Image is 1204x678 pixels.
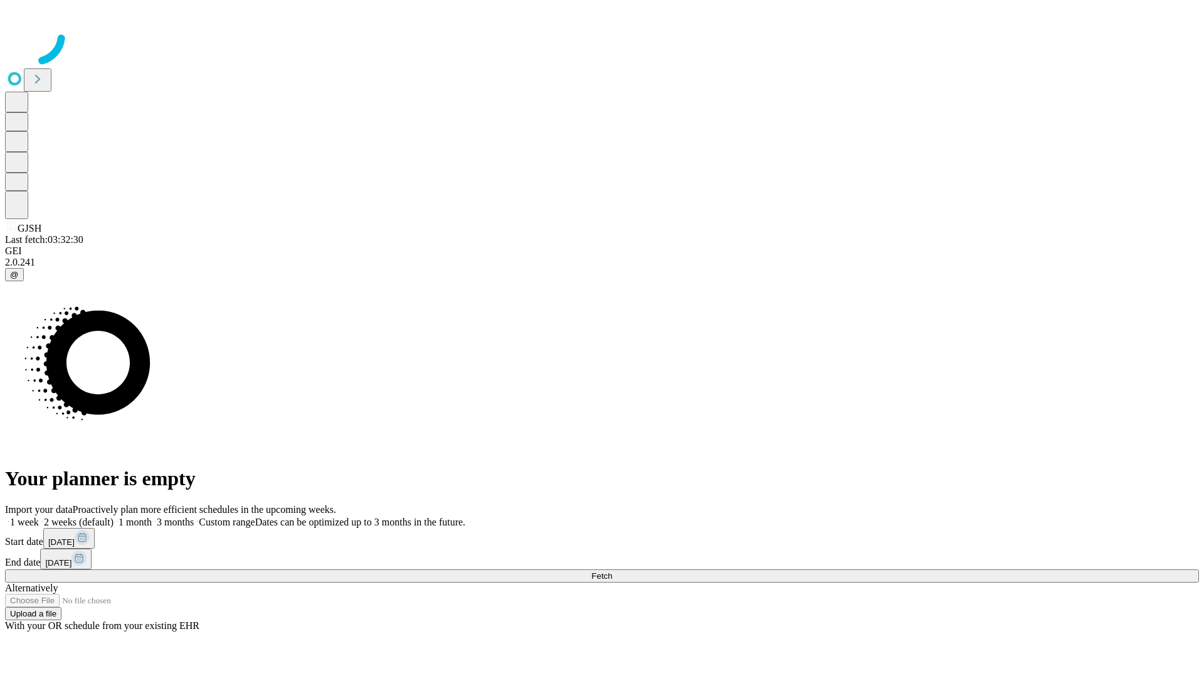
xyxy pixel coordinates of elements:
[157,517,194,527] span: 3 months
[5,257,1199,268] div: 2.0.241
[5,268,24,281] button: @
[591,571,612,581] span: Fetch
[5,245,1199,257] div: GEI
[43,528,95,549] button: [DATE]
[73,504,336,515] span: Proactively plan more efficient schedules in the upcoming weeks.
[5,528,1199,549] div: Start date
[199,517,255,527] span: Custom range
[5,620,199,631] span: With your OR schedule from your existing EHR
[10,270,19,279] span: @
[5,549,1199,569] div: End date
[40,549,92,569] button: [DATE]
[119,517,152,527] span: 1 month
[48,537,75,547] span: [DATE]
[44,517,114,527] span: 2 weeks (default)
[5,504,73,515] span: Import your data
[5,583,58,593] span: Alternatively
[5,607,61,620] button: Upload a file
[5,234,83,245] span: Last fetch: 03:32:30
[10,517,39,527] span: 1 week
[255,517,465,527] span: Dates can be optimized up to 3 months in the future.
[5,569,1199,583] button: Fetch
[5,467,1199,490] h1: Your planner is empty
[45,558,71,568] span: [DATE]
[18,223,41,234] span: GJSH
